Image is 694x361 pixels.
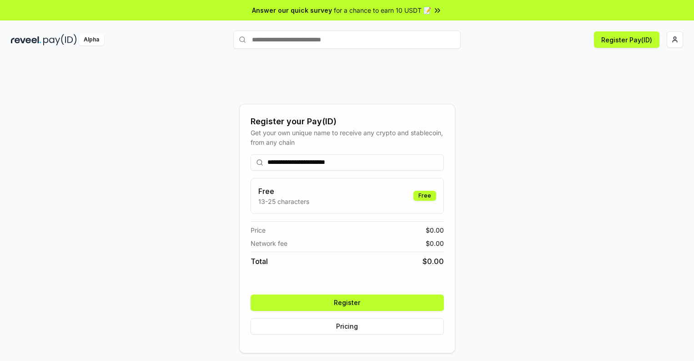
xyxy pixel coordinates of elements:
[251,295,444,311] button: Register
[413,191,436,201] div: Free
[251,256,268,267] span: Total
[43,34,77,46] img: pay_id
[334,5,431,15] span: for a chance to earn 10 USDT 📝
[426,239,444,248] span: $ 0.00
[594,31,659,48] button: Register Pay(ID)
[251,239,287,248] span: Network fee
[251,225,266,235] span: Price
[11,34,41,46] img: reveel_dark
[251,128,444,147] div: Get your own unique name to receive any crypto and stablecoin, from any chain
[422,256,444,267] span: $ 0.00
[252,5,332,15] span: Answer our quick survey
[251,115,444,128] div: Register your Pay(ID)
[251,318,444,335] button: Pricing
[79,34,104,46] div: Alpha
[258,186,309,197] h3: Free
[426,225,444,235] span: $ 0.00
[258,197,309,206] p: 13-25 characters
